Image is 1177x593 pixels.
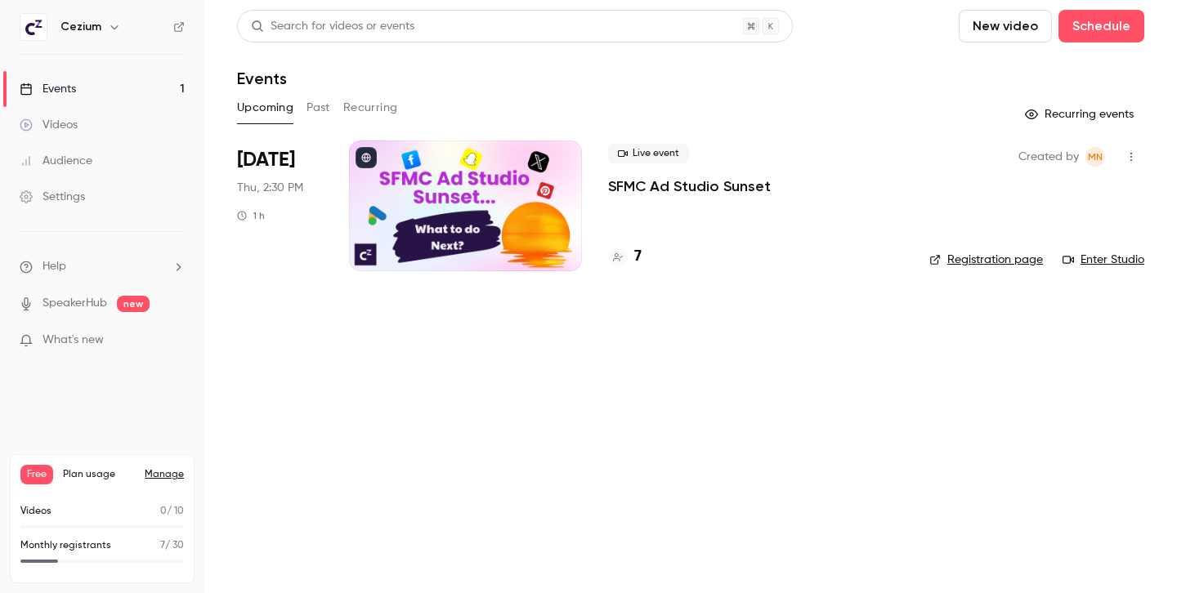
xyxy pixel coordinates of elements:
[1088,147,1103,167] span: MN
[20,117,78,133] div: Videos
[63,468,135,481] span: Plan usage
[1063,252,1144,268] a: Enter Studio
[20,14,47,40] img: Cezium
[237,209,265,222] div: 1 h
[160,504,184,519] p: / 10
[237,180,303,196] span: Thu, 2:30 PM
[1018,147,1079,167] span: Created by
[20,153,92,169] div: Audience
[343,95,398,121] button: Recurring
[237,147,295,173] span: [DATE]
[20,465,53,484] span: Free
[634,246,642,268] h4: 7
[20,81,76,97] div: Events
[608,144,689,163] span: Live event
[237,140,323,271] div: Sep 25 Thu, 2:30 PM (Europe/Paris)
[160,506,167,516] span: 0
[307,95,330,121] button: Past
[1085,147,1105,167] span: Mounir Nejjai
[608,246,642,268] a: 7
[145,468,184,481] a: Manage
[20,538,111,553] p: Monthly registrants
[1058,10,1144,42] button: Schedule
[1018,101,1144,127] button: Recurring events
[251,18,414,35] div: Search for videos or events
[160,538,184,553] p: / 30
[43,332,104,349] span: What's new
[117,296,150,312] span: new
[43,258,66,275] span: Help
[20,258,185,275] li: help-dropdown-opener
[959,10,1052,42] button: New video
[20,189,85,205] div: Settings
[60,19,101,35] h6: Cezium
[43,295,107,312] a: SpeakerHub
[20,504,51,519] p: Videos
[237,69,287,88] h1: Events
[608,176,771,196] a: SFMC Ad Studio Sunset
[160,541,165,551] span: 7
[929,252,1043,268] a: Registration page
[237,95,293,121] button: Upcoming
